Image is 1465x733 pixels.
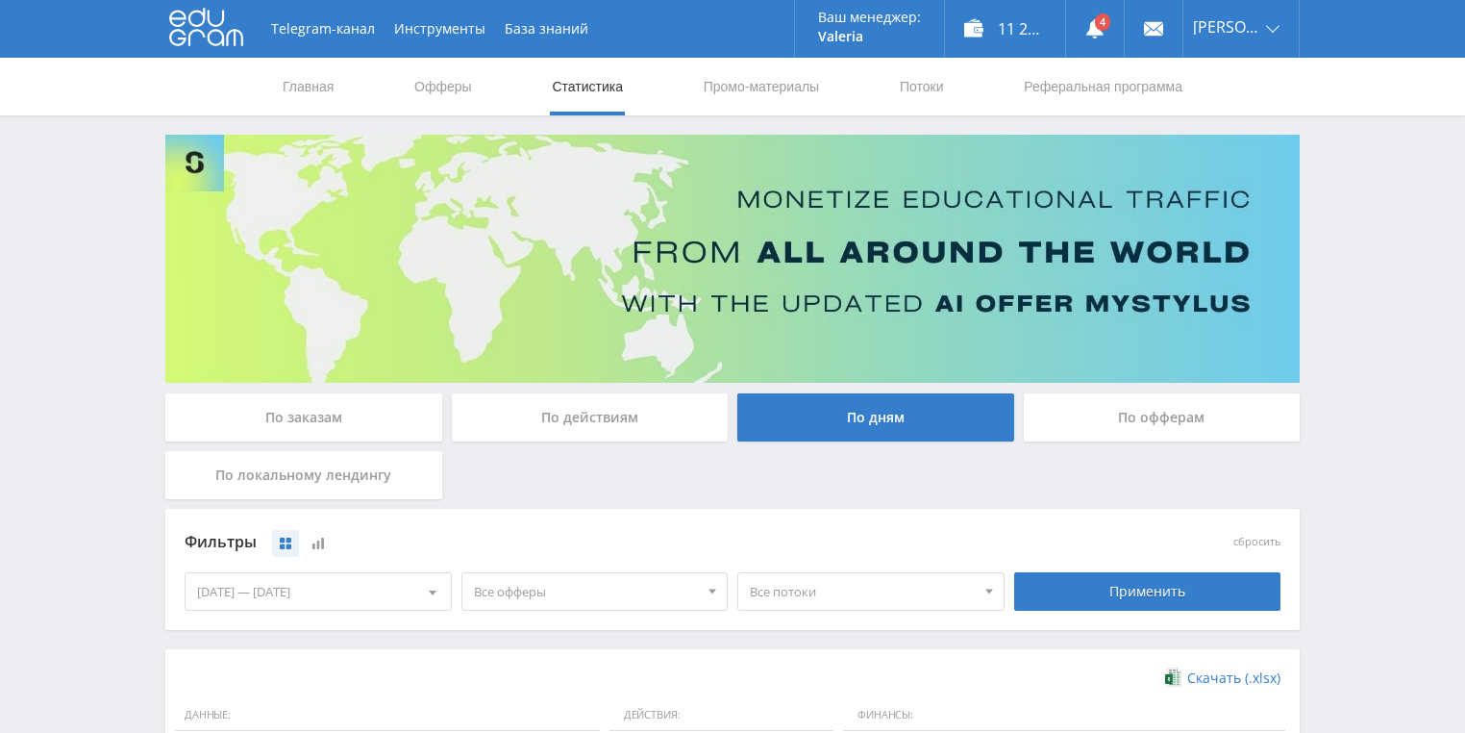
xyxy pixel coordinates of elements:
[1165,669,1280,688] a: Скачать (.xlsx)
[1187,670,1280,686] span: Скачать (.xlsx)
[165,451,442,499] div: По локальному лендингу
[165,393,442,442] div: По заказам
[818,10,921,25] p: Ваш менеджер:
[1014,572,1281,611] div: Применить
[898,58,946,115] a: Потоки
[412,58,474,115] a: Офферы
[609,699,833,732] span: Действия:
[175,699,600,732] span: Данные:
[1165,668,1181,687] img: xlsx
[185,528,1005,557] div: Фильтры
[737,393,1014,442] div: По дням
[702,58,821,115] a: Промо-материалы
[550,58,625,115] a: Статистика
[281,58,335,115] a: Главная
[186,573,451,610] div: [DATE] — [DATE]
[1024,393,1301,442] div: По офферам
[165,135,1300,383] img: Banner
[474,573,699,610] span: Все офферы
[1193,19,1260,35] span: [PERSON_NAME]
[750,573,975,610] span: Все потоки
[1022,58,1184,115] a: Реферальная программа
[452,393,729,442] div: По действиям
[818,29,921,44] p: Valeria
[1233,536,1280,548] button: сбросить
[843,699,1285,732] span: Финансы:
